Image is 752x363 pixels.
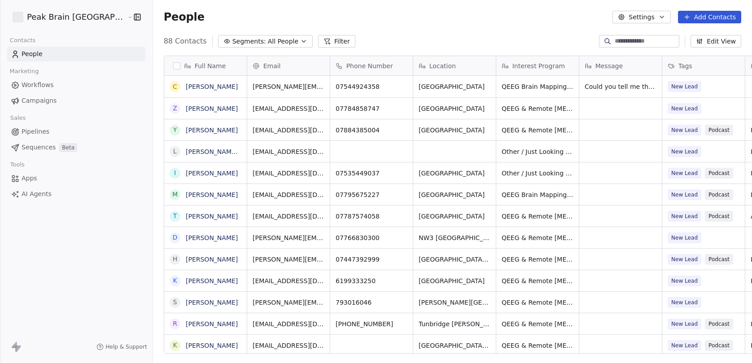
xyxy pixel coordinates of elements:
[705,254,733,265] span: Podcast
[173,341,177,350] div: K
[7,124,145,139] a: Pipelines
[186,170,238,177] a: [PERSON_NAME]
[668,254,701,265] span: New Lead
[419,233,490,242] span: NW3 [GEOGRAPHIC_DATA]
[172,190,178,199] div: M
[253,104,324,113] span: [EMAIL_ADDRESS][DOMAIN_NAME]
[247,56,330,75] div: Email
[253,233,324,242] span: [PERSON_NAME][EMAIL_ADDRESS][PERSON_NAME][DOMAIN_NAME]
[173,147,177,156] div: L
[27,11,125,23] span: Peak Brain [GEOGRAPHIC_DATA]
[502,82,573,91] span: QEEG Brain Mapping ([GEOGRAPHIC_DATA])
[186,127,238,134] a: [PERSON_NAME]
[253,190,324,199] span: [EMAIL_ADDRESS][DOMAIN_NAME]
[419,276,490,285] span: [GEOGRAPHIC_DATA]
[668,232,701,243] span: New Lead
[7,78,145,92] a: Workflows
[336,276,407,285] span: 6199333250
[330,56,413,75] div: Phone Number
[6,158,28,171] span: Tools
[691,35,741,48] button: Edit View
[336,298,407,307] span: 793016046
[253,255,324,264] span: [PERSON_NAME][EMAIL_ADDRESS][DOMAIN_NAME]
[512,61,565,70] span: Interest Program
[164,36,207,47] span: 88 Contacts
[668,319,701,329] span: New Lead
[6,34,39,47] span: Contacts
[705,125,733,136] span: Podcast
[579,56,662,75] div: Message
[678,11,741,23] button: Add Contacts
[253,147,324,156] span: [EMAIL_ADDRESS][DOMAIN_NAME]
[59,143,77,152] span: Beta
[419,319,490,328] span: Tunbridge [PERSON_NAME]
[585,82,656,91] span: Could you tell me the cost of the treatment. Many thanks.
[502,255,573,264] span: QEEG & Remote [MEDICAL_DATA]
[105,343,147,350] span: Help & Support
[22,189,52,199] span: AI Agents
[164,76,247,354] div: grid
[253,169,324,178] span: [EMAIL_ADDRESS][DOMAIN_NAME]
[336,212,407,221] span: 07787574058
[164,10,205,24] span: People
[419,298,490,307] span: [PERSON_NAME][GEOGRAPHIC_DATA]
[195,61,226,70] span: Full Name
[173,125,177,135] div: Y
[186,213,238,220] a: [PERSON_NAME]
[186,299,238,306] a: [PERSON_NAME]
[174,168,176,178] div: I
[705,168,733,179] span: Podcast
[253,341,324,350] span: [EMAIL_ADDRESS][DOMAIN_NAME]
[502,298,573,307] span: QEEG & Remote [MEDICAL_DATA]
[253,126,324,135] span: [EMAIL_ADDRESS][DOMAIN_NAME]
[22,80,54,90] span: Workflows
[705,189,733,200] span: Podcast
[253,276,324,285] span: [EMAIL_ADDRESS][DOMAIN_NAME]
[419,169,490,178] span: [GEOGRAPHIC_DATA]
[96,343,147,350] a: Help & Support
[336,126,407,135] span: 07884385004
[22,174,37,183] span: Apps
[502,190,573,199] span: QEEG Brain Mapping ([GEOGRAPHIC_DATA])
[173,104,177,113] div: Z
[186,148,292,155] a: [PERSON_NAME] [PERSON_NAME]
[172,233,177,242] div: d
[186,256,238,263] a: [PERSON_NAME]
[419,255,490,264] span: [GEOGRAPHIC_DATA], [GEOGRAPHIC_DATA]
[502,233,573,242] span: QEEG & Remote [MEDICAL_DATA]
[173,211,177,221] div: T
[172,254,177,264] div: H
[186,191,238,198] a: [PERSON_NAME]
[496,56,579,75] div: Interest Program
[502,319,573,328] span: QEEG & Remote [MEDICAL_DATA]
[253,319,324,328] span: [EMAIL_ADDRESS][DOMAIN_NAME]
[668,276,701,286] span: New Lead
[173,297,177,307] div: S
[186,342,238,349] a: [PERSON_NAME]
[173,319,177,328] div: R
[419,82,490,91] span: [GEOGRAPHIC_DATA]
[668,168,701,179] span: New Lead
[502,169,573,178] span: Other / Just Looking for Info
[7,140,145,155] a: SequencesBeta
[668,125,701,136] span: New Lead
[173,82,177,92] div: C
[429,61,456,70] span: Location
[662,56,745,75] div: Tags
[612,11,670,23] button: Settings
[336,169,407,178] span: 07535449037
[7,187,145,201] a: AI Agents
[502,341,573,350] span: QEEG & Remote [MEDICAL_DATA]
[419,104,490,113] span: [GEOGRAPHIC_DATA]
[7,93,145,108] a: Campaigns
[6,111,30,125] span: Sales
[318,35,355,48] button: Filter
[419,126,490,135] span: [GEOGRAPHIC_DATA]
[502,276,573,285] span: QEEG & Remote [MEDICAL_DATA]
[336,255,407,264] span: 07447392999
[502,212,573,221] span: QEEG & Remote [MEDICAL_DATA]
[668,81,701,92] span: New Lead
[11,9,121,25] button: Peak Brain [GEOGRAPHIC_DATA]
[232,37,266,46] span: Segments:
[595,61,623,70] span: Message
